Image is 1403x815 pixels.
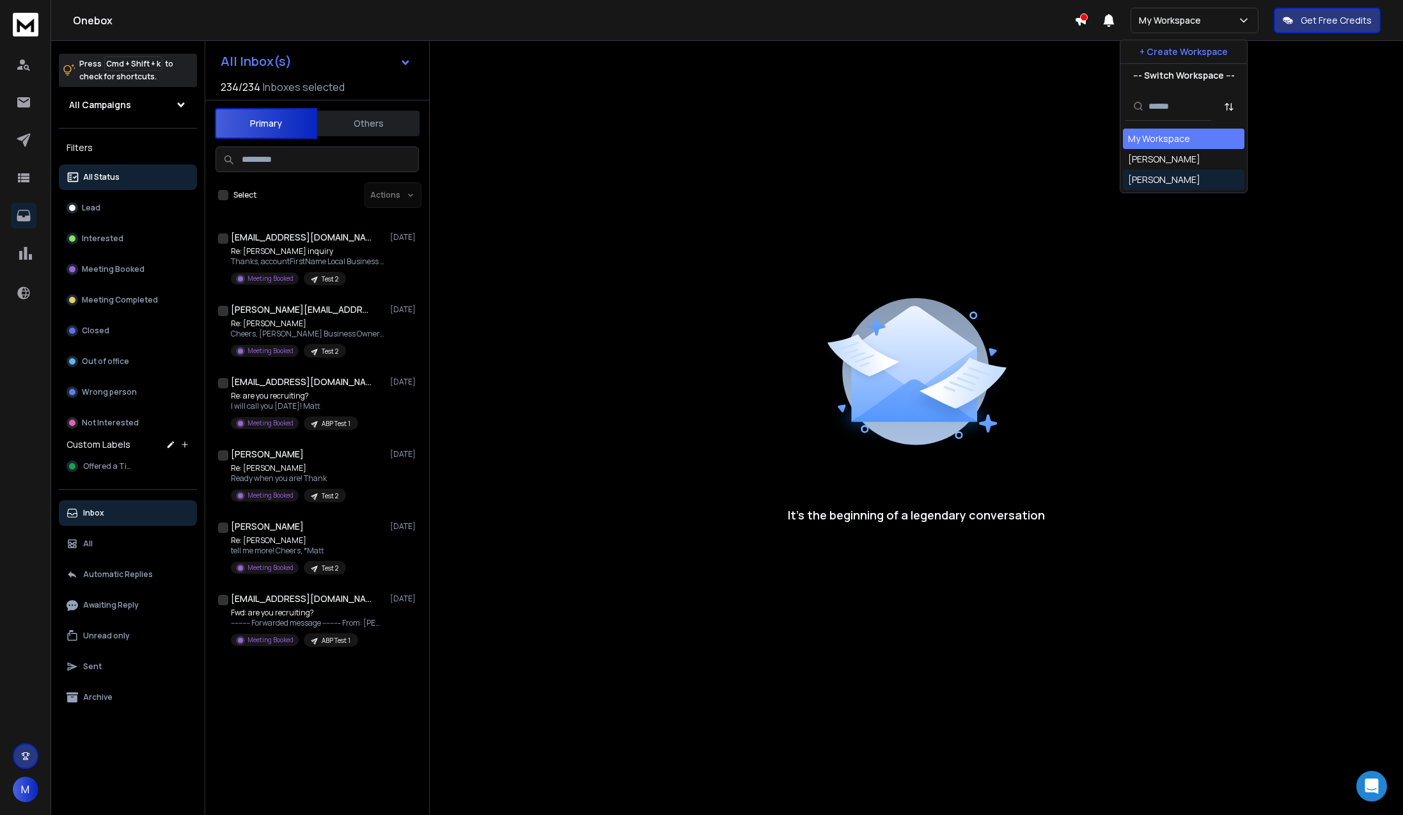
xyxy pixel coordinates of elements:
[221,55,292,68] h1: All Inbox(s)
[231,618,384,628] p: ---------- Forwarded message --------- From: [PERSON_NAME]
[83,539,93,549] p: All
[59,257,197,282] button: Meeting Booked
[322,564,338,573] p: Test 2
[82,295,158,305] p: Meeting Completed
[59,410,197,436] button: Not Interested
[231,473,346,484] p: Ready when you are! Thank
[231,257,384,267] p: Thanks, accountFirstName Local Business Owner [DATE], Aug
[247,346,294,356] p: Meeting Booked
[67,438,130,451] h3: Custom Labels
[59,379,197,405] button: Wrong person
[59,226,197,251] button: Interested
[83,172,120,182] p: All Status
[1274,8,1381,33] button: Get Free Credits
[788,506,1045,524] p: It’s the beginning of a legendary conversation
[1356,771,1387,802] div: Open Intercom Messenger
[59,195,197,221] button: Lead
[390,594,419,604] p: [DATE]
[231,546,346,556] p: tell me more! Cheers, *Matt
[59,654,197,679] button: Sent
[390,449,419,459] p: [DATE]
[79,58,173,83] p: Press to check for shortcuts.
[322,636,350,645] p: ABP Test 1
[59,318,197,344] button: Closed
[1128,153,1200,166] div: [PERSON_NAME]
[83,508,104,518] p: Inbox
[104,56,162,71] span: Cmd + Shift + k
[1301,14,1372,27] p: Get Free Credits
[231,319,384,329] p: Re: [PERSON_NAME]
[231,303,372,316] h1: [PERSON_NAME][EMAIL_ADDRESS][DOMAIN_NAME]
[82,203,100,213] p: Lead
[247,274,294,283] p: Meeting Booked
[231,246,384,257] p: Re: [PERSON_NAME] inquiry
[59,92,197,118] button: All Campaigns
[13,777,38,802] button: M
[59,592,197,618] button: Awaiting Reply
[231,329,384,339] p: Cheers, [PERSON_NAME] Business Owner [DATE], Aug
[1128,173,1200,186] div: [PERSON_NAME]
[231,391,358,401] p: Re: are you recruiting?
[231,231,372,244] h1: [EMAIL_ADDRESS][DOMAIN_NAME]
[59,287,197,313] button: Meeting Completed
[322,491,338,501] p: Test 2
[82,233,123,244] p: Interested
[322,274,338,284] p: Test 2
[83,661,102,672] p: Sent
[59,623,197,649] button: Unread only
[82,418,139,428] p: Not Interested
[390,377,419,387] p: [DATE]
[59,349,197,374] button: Out of office
[231,535,346,546] p: Re: [PERSON_NAME]
[83,569,153,580] p: Automatic Replies
[59,684,197,710] button: Archive
[59,500,197,526] button: Inbox
[233,190,256,200] label: Select
[73,13,1074,28] h1: Onebox
[1216,94,1242,120] button: Sort by Sort A-Z
[83,461,138,471] span: Offered a Time
[59,562,197,587] button: Automatic Replies
[317,109,419,138] button: Others
[59,454,197,479] button: Offered a Time
[83,692,113,702] p: Archive
[231,520,304,533] h1: [PERSON_NAME]
[231,376,372,388] h1: [EMAIL_ADDRESS][DOMAIN_NAME]
[59,139,197,157] h3: Filters
[221,79,260,95] span: 234 / 234
[390,305,419,315] p: [DATE]
[247,635,294,645] p: Meeting Booked
[82,326,109,336] p: Closed
[210,49,421,74] button: All Inbox(s)
[1133,69,1235,82] p: --- Switch Workspace ---
[83,600,139,610] p: Awaiting Reply
[82,387,137,397] p: Wrong person
[1139,14,1206,27] p: My Workspace
[13,13,38,36] img: logo
[215,108,317,139] button: Primary
[59,531,197,557] button: All
[231,448,304,461] h1: [PERSON_NAME]
[247,491,294,500] p: Meeting Booked
[83,631,130,641] p: Unread only
[231,463,346,473] p: Re: [PERSON_NAME]
[231,592,372,605] h1: [EMAIL_ADDRESS][DOMAIN_NAME]
[322,347,338,356] p: Test 2
[1120,40,1247,63] button: + Create Workspace
[247,563,294,573] p: Meeting Booked
[1140,45,1228,58] p: + Create Workspace
[69,99,131,111] h1: All Campaigns
[82,264,145,274] p: Meeting Booked
[1128,132,1190,145] div: My Workspace
[390,232,419,242] p: [DATE]
[231,401,358,411] p: I will call you [DATE]! Matt
[231,608,384,618] p: Fwd: are you recruiting?
[390,521,419,532] p: [DATE]
[82,356,129,367] p: Out of office
[59,164,197,190] button: All Status
[247,418,294,428] p: Meeting Booked
[322,419,350,429] p: ABP Test 1
[263,79,345,95] h3: Inboxes selected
